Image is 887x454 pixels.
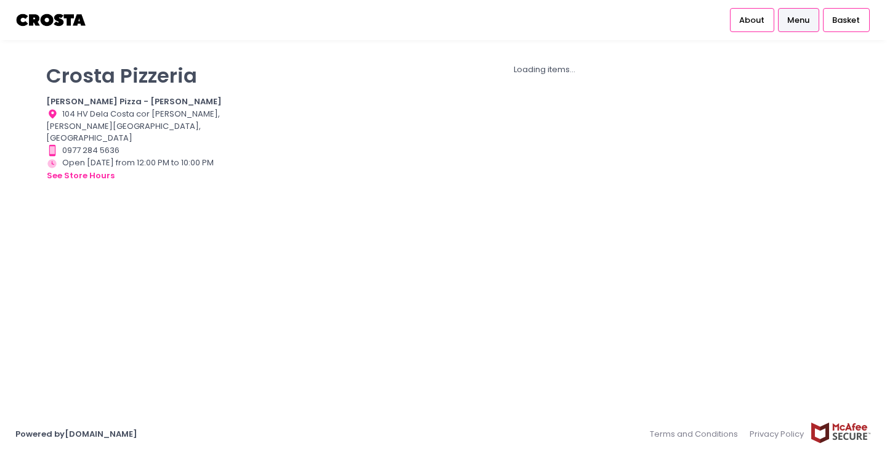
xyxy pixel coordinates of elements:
[15,9,87,31] img: logo
[15,428,137,440] a: Powered by[DOMAIN_NAME]
[730,8,774,31] a: About
[46,96,222,107] b: [PERSON_NAME] Pizza - [PERSON_NAME]
[46,144,233,157] div: 0977 284 5636
[778,8,819,31] a: Menu
[46,169,115,183] button: see store hours
[249,64,841,76] div: Loading items...
[46,157,233,183] div: Open [DATE] from 12:00 PM to 10:00 PM
[810,422,872,444] img: mcafee-secure
[744,422,811,446] a: Privacy Policy
[650,422,744,446] a: Terms and Conditions
[46,64,233,88] p: Crosta Pizzeria
[832,14,860,27] span: Basket
[787,14,809,27] span: Menu
[739,14,764,27] span: About
[46,108,233,144] div: 104 HV Dela Costa cor [PERSON_NAME], [PERSON_NAME][GEOGRAPHIC_DATA], [GEOGRAPHIC_DATA]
